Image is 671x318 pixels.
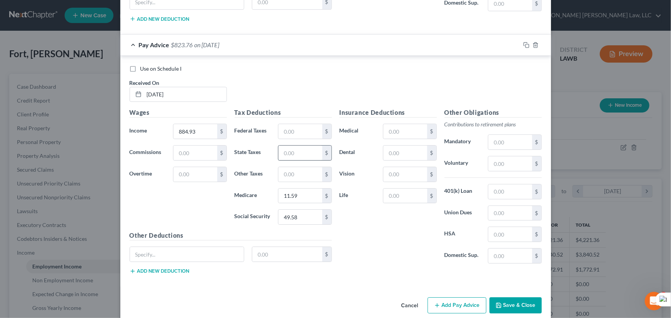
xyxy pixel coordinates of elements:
[195,41,220,48] span: on [DATE]
[235,108,332,118] h5: Tax Deductions
[441,248,485,263] label: Domestic Sup.
[488,248,532,263] input: 0.00
[445,121,542,128] p: Contributions to retirement plans
[488,227,532,242] input: 0.00
[130,108,227,118] h5: Wages
[252,247,322,262] input: 0.00
[130,268,190,274] button: Add new deduction
[231,145,275,161] label: State Taxes
[441,184,485,199] label: 401(k) Loan
[130,16,190,22] button: Add new deduction
[490,297,542,313] button: Save & Close
[130,127,147,134] span: Income
[322,247,331,262] div: $
[322,189,331,203] div: $
[441,134,485,150] label: Mandatory
[532,248,541,263] div: $
[217,146,226,160] div: $
[130,247,244,262] input: Specify...
[488,156,532,171] input: 0.00
[278,146,322,160] input: 0.00
[428,297,486,313] button: Add Pay Advice
[383,124,427,139] input: 0.00
[171,41,193,48] span: $823.76
[383,146,427,160] input: 0.00
[336,167,380,182] label: Vision
[322,167,331,182] div: $
[173,146,217,160] input: 0.00
[139,41,170,48] span: Pay Advice
[322,210,331,224] div: $
[140,65,182,72] span: Use on Schedule I
[661,292,667,298] span: 3
[336,124,380,139] label: Medical
[383,167,427,182] input: 0.00
[231,188,275,204] label: Medicare
[532,184,541,199] div: $
[427,189,436,203] div: $
[231,124,275,139] label: Federal Taxes
[427,167,436,182] div: $
[395,298,425,313] button: Cancel
[231,167,275,182] label: Other Taxes
[278,124,322,139] input: 0.00
[532,227,541,242] div: $
[427,146,436,160] div: $
[322,146,331,160] div: $
[488,206,532,220] input: 0.00
[383,189,427,203] input: 0.00
[532,135,541,149] div: $
[130,79,160,86] span: Received On
[173,124,217,139] input: 0.00
[532,206,541,220] div: $
[441,205,485,221] label: Union Dues
[445,108,542,118] h5: Other Obligations
[322,124,331,139] div: $
[336,145,380,161] label: Dental
[278,189,322,203] input: 0.00
[126,167,170,182] label: Overtime
[340,108,437,118] h5: Insurance Deductions
[173,167,217,182] input: 0.00
[126,145,170,161] label: Commissions
[278,167,322,182] input: 0.00
[217,124,226,139] div: $
[427,124,436,139] div: $
[144,87,226,102] input: MM/DD/YYYY
[231,209,275,225] label: Social Security
[336,188,380,204] label: Life
[441,227,485,242] label: HSA
[217,167,226,182] div: $
[278,210,322,224] input: 0.00
[532,156,541,171] div: $
[488,184,532,199] input: 0.00
[645,292,663,310] iframe: Intercom live chat
[441,156,485,171] label: Voluntary
[130,231,332,240] h5: Other Deductions
[488,135,532,149] input: 0.00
